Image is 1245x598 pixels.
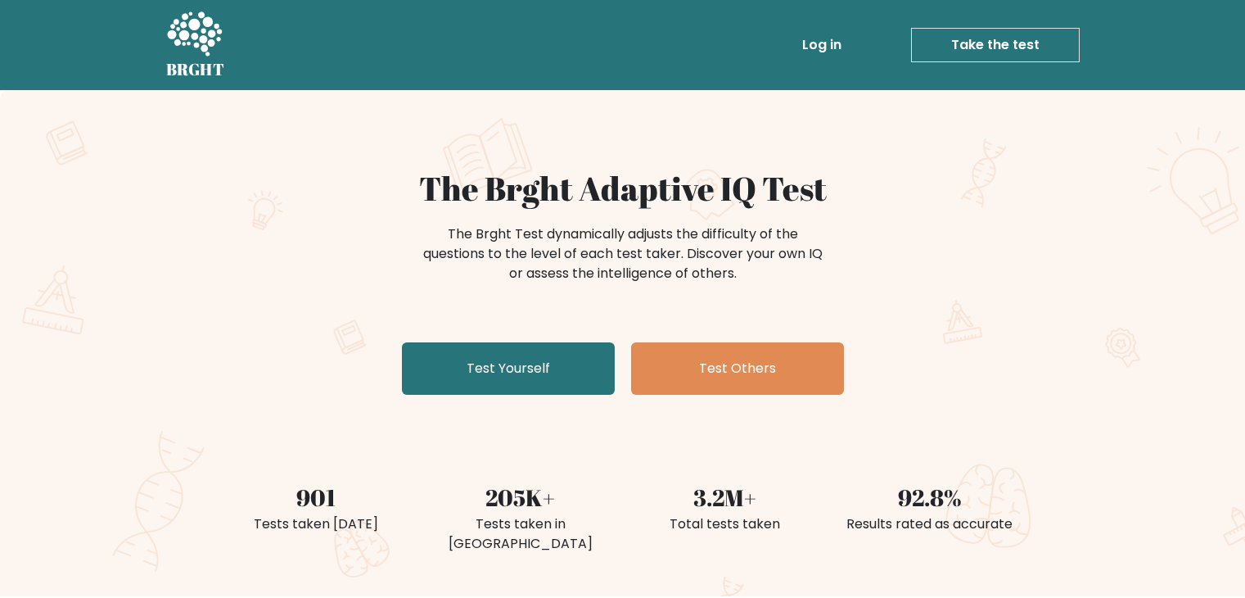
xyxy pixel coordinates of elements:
div: 3.2M+ [633,480,818,514]
div: Tests taken [DATE] [223,514,408,534]
a: BRGHT [166,7,225,84]
div: Results rated as accurate [837,514,1022,534]
div: 92.8% [837,480,1022,514]
div: Total tests taken [633,514,818,534]
h1: The Brght Adaptive IQ Test [223,169,1022,208]
a: Test Yourself [402,342,615,395]
a: Take the test [911,28,1080,62]
div: 205K+ [428,480,613,514]
a: Log in [796,29,848,61]
a: Test Others [631,342,844,395]
div: 901 [223,480,408,514]
div: The Brght Test dynamically adjusts the difficulty of the questions to the level of each test take... [418,224,828,283]
h5: BRGHT [166,60,225,79]
div: Tests taken in [GEOGRAPHIC_DATA] [428,514,613,554]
